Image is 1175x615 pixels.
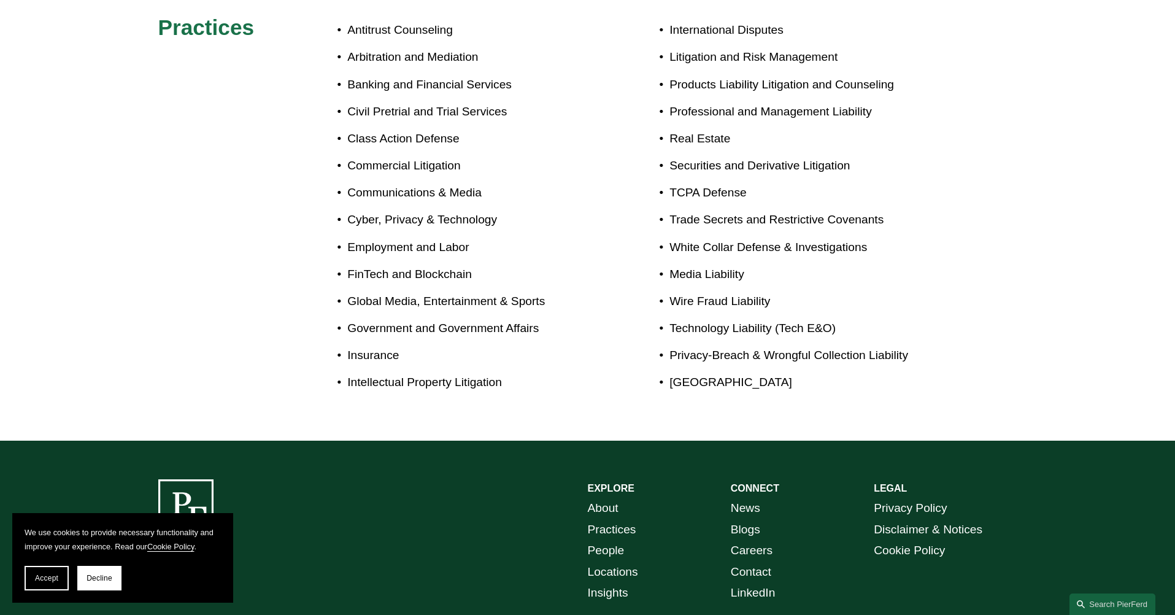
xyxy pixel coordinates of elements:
p: Litigation and Risk Management [669,47,946,68]
p: Civil Pretrial and Trial Services [347,101,587,123]
span: Practices [158,15,255,39]
a: Privacy Policy [874,498,947,519]
p: Products Liability Litigation and Counseling [669,74,946,96]
a: Practices [588,519,636,541]
span: Decline [87,574,112,582]
button: Decline [77,566,121,590]
p: Media Liability [669,264,946,285]
a: Cookie Policy [147,542,195,551]
p: Wire Fraud Liability [669,291,946,312]
a: Locations [588,562,638,583]
p: Banking and Financial Services [347,74,587,96]
p: Real Estate [669,128,946,150]
p: Privacy-Breach & Wrongful Collection Liability [669,345,946,366]
p: Global Media, Entertainment & Sports [347,291,587,312]
a: Cookie Policy [874,540,945,562]
p: Antitrust Counseling [347,20,587,41]
p: Class Action Defense [347,128,587,150]
p: Cyber, Privacy & Technology [347,209,587,231]
p: White Collar Defense & Investigations [669,237,946,258]
p: Professional and Management Liability [669,101,946,123]
p: Technology Liability (Tech E&O) [669,318,946,339]
a: Disclaimer & Notices [874,519,982,541]
a: Search this site [1069,594,1155,615]
p: Arbitration and Mediation [347,47,587,68]
p: Employment and Labor [347,237,587,258]
p: International Disputes [669,20,946,41]
p: Intellectual Property Litigation [347,372,587,393]
a: About [588,498,618,519]
section: Cookie banner [12,513,233,603]
p: Commercial Litigation [347,155,587,177]
p: Communications & Media [347,182,587,204]
a: Contact [731,562,771,583]
p: [GEOGRAPHIC_DATA] [669,372,946,393]
a: News [731,498,760,519]
strong: CONNECT [731,483,779,493]
p: Securities and Derivative Litigation [669,155,946,177]
a: People [588,540,625,562]
p: FinTech and Blockchain [347,264,587,285]
p: Government and Government Affairs [347,318,587,339]
a: Insights [588,582,628,604]
span: Accept [35,574,58,582]
p: TCPA Defense [669,182,946,204]
a: Blogs [731,519,760,541]
p: Insurance [347,345,587,366]
a: LinkedIn [731,582,776,604]
strong: LEGAL [874,483,907,493]
a: Careers [731,540,772,562]
p: Trade Secrets and Restrictive Covenants [669,209,946,231]
strong: EXPLORE [588,483,634,493]
button: Accept [25,566,69,590]
p: We use cookies to provide necessary functionality and improve your experience. Read our . [25,525,221,554]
